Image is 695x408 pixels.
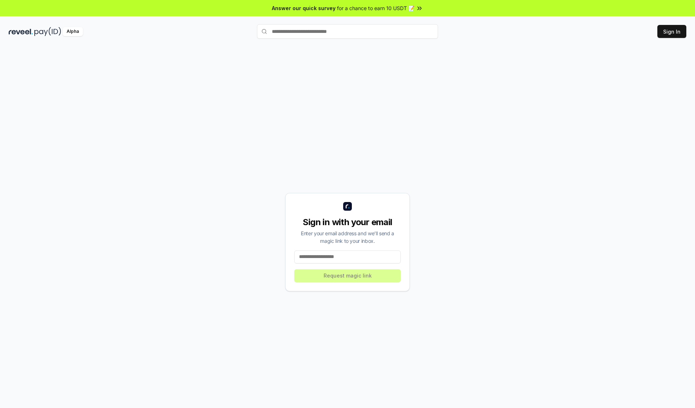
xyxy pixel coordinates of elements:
button: Sign In [657,25,686,38]
div: Alpha [63,27,83,36]
img: reveel_dark [9,27,33,36]
img: pay_id [34,27,61,36]
span: Answer our quick survey [272,4,336,12]
img: logo_small [343,202,352,211]
span: for a chance to earn 10 USDT 📝 [337,4,414,12]
div: Enter your email address and we’ll send a magic link to your inbox. [294,229,401,245]
div: Sign in with your email [294,216,401,228]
